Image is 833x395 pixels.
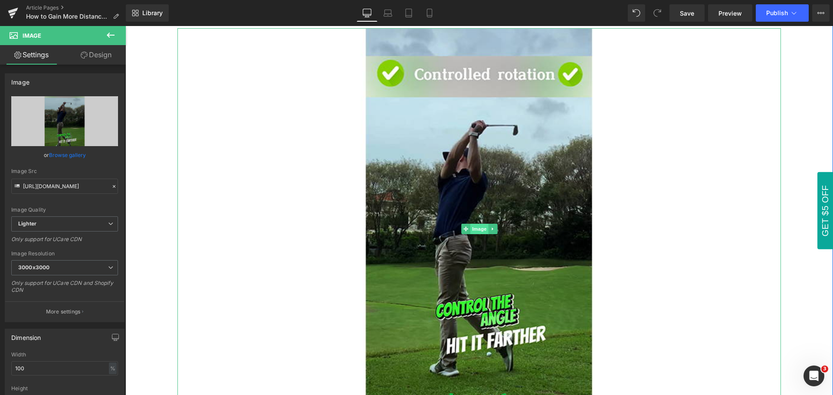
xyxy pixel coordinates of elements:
p: More settings [46,308,81,316]
a: Expand / Collapse [363,198,372,208]
span: How to Gain More Distance With Your Driver-Grip Adjustment Trick [26,13,109,20]
div: Image Resolution [11,251,118,257]
input: auto [11,361,118,375]
span: Library [142,9,163,17]
div: or [11,150,118,160]
b: 3000x3000 [18,264,49,271]
b: Lighter [18,220,36,227]
span: Image [23,32,41,39]
div: Only support for UCare CDN [11,236,118,248]
div: Only support for UCare CDN and Shopify CDN [11,280,118,299]
span: 3 [821,366,828,372]
a: Desktop [357,4,377,22]
div: % [109,362,117,374]
a: Browse gallery [49,147,86,163]
a: Article Pages [26,4,126,11]
a: Mobile [419,4,440,22]
iframe: Intercom live chat [803,366,824,386]
a: Tablet [398,4,419,22]
div: Dimension [11,329,41,341]
button: Redo [649,4,666,22]
a: Laptop [377,4,398,22]
button: Undo [628,4,645,22]
div: Height [11,385,118,392]
span: Publish [766,10,788,16]
span: Image [345,198,363,208]
button: More [812,4,830,22]
div: Width [11,352,118,358]
span: Preview [718,9,742,18]
span: Save [680,9,694,18]
a: New Library [126,4,169,22]
input: Link [11,179,118,194]
a: Design [65,45,128,65]
div: Image [11,74,30,86]
div: Image Src [11,168,118,174]
button: More settings [5,301,124,322]
button: Publish [756,4,809,22]
a: Preview [708,4,752,22]
div: Image Quality [11,207,118,213]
